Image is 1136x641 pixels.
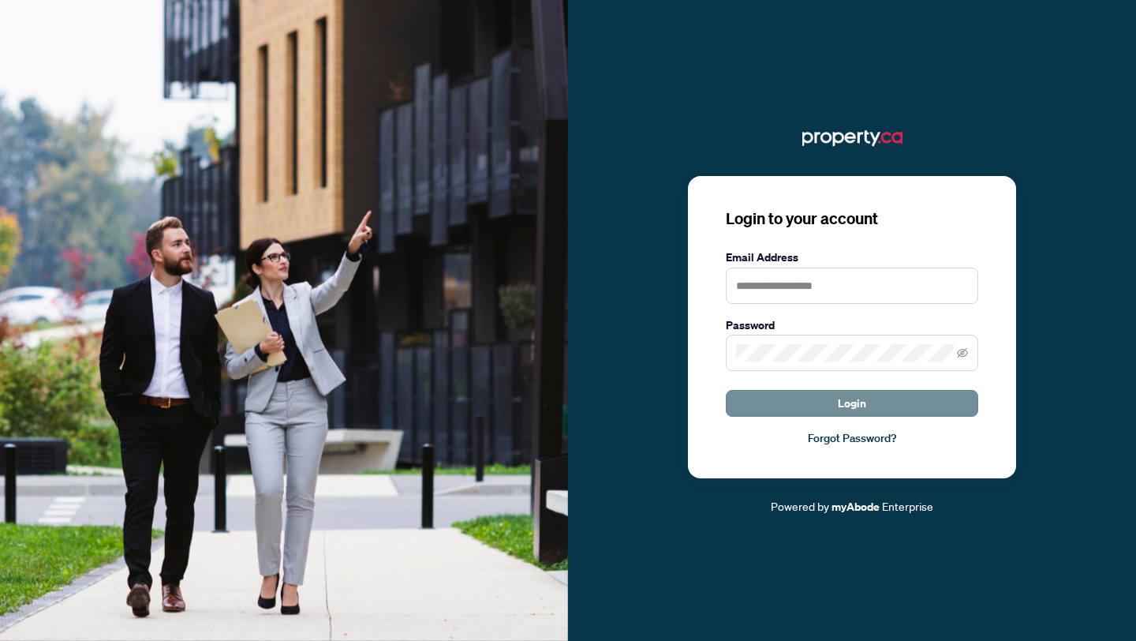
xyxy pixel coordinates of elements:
[802,126,902,151] img: ma-logo
[726,429,978,447] a: Forgot Password?
[882,499,933,513] span: Enterprise
[771,499,829,513] span: Powered by
[838,391,866,416] span: Login
[726,208,978,230] h3: Login to your account
[726,249,978,266] label: Email Address
[726,317,978,334] label: Password
[831,498,880,515] a: myAbode
[957,347,968,358] span: eye-invisible
[726,390,978,417] button: Login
